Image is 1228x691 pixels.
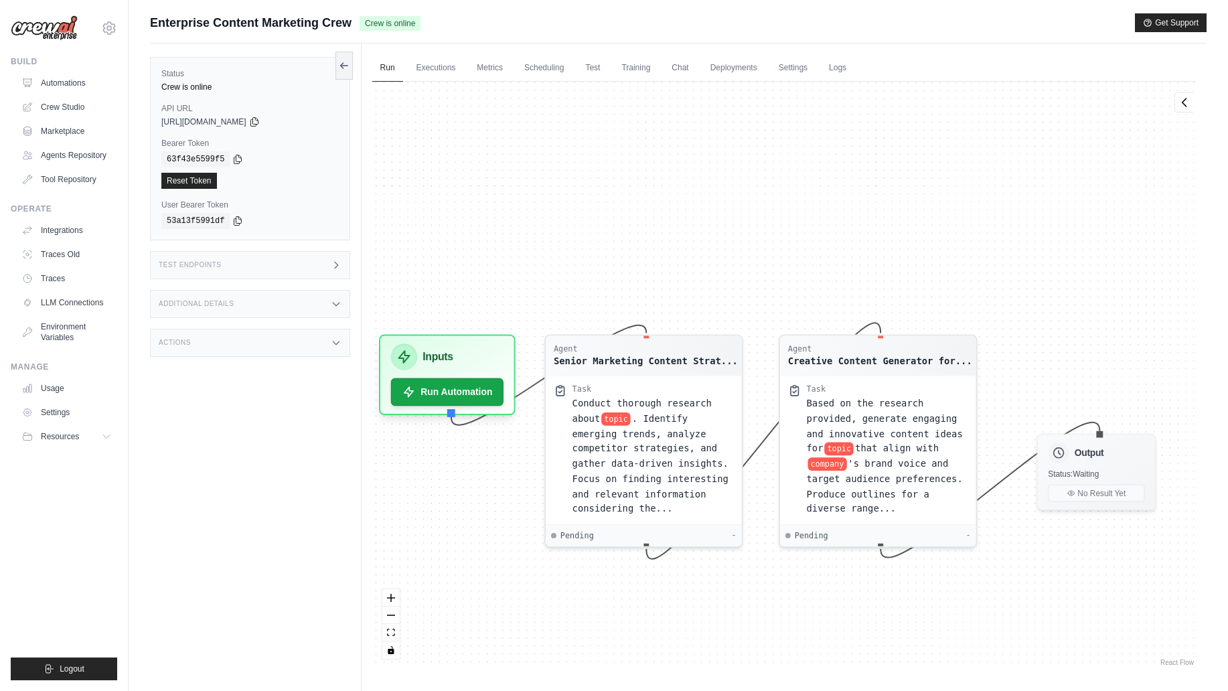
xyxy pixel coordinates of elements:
[577,54,608,82] a: Test
[161,103,339,114] label: API URL
[16,121,117,142] a: Marketplace
[824,443,854,456] span: topic
[731,530,736,541] div: -
[451,325,646,425] g: Edge from inputsNode to 2d0a119f25c424674afe918231e5d88d
[1160,659,1194,666] a: React Flow attribution
[11,204,117,214] div: Operate
[808,457,846,471] span: company
[855,443,939,454] span: that align with
[613,54,658,82] a: Training
[379,334,516,415] div: InputsRun Automation
[821,54,854,82] a: Logs
[966,530,970,541] div: -
[150,13,352,32] span: Enterprise Content Marketing Crew
[16,244,117,265] a: Traces Old
[794,530,828,541] span: Pending
[572,413,728,514] span: . Identify emerging trends, analyze competitor strategies, and gather data-driven insights. Focus...
[16,378,117,399] a: Usage
[382,589,400,659] div: React Flow controls
[16,145,117,166] a: Agents Repository
[1074,446,1103,459] h3: Output
[554,343,738,354] div: Agent
[469,54,511,82] a: Metrics
[382,624,400,641] button: fit view
[161,82,339,92] div: Crew is online
[382,607,400,624] button: zoom out
[806,398,962,453] span: Based on the research provided, generate engaging and innovative content ideas for
[161,213,230,229] code: 53a13f5991df
[787,354,972,368] div: Creative Content Generator for {company}
[16,72,117,94] a: Automations
[382,641,400,659] button: toggle interactivity
[16,220,117,241] a: Integrations
[11,15,78,41] img: Logo
[11,658,117,680] button: Logout
[787,343,972,354] div: Agent
[779,334,978,547] div: AgentCreative Content Generator for...TaskBased on the research provided, generate engaging and i...
[516,54,572,82] a: Scheduling
[572,396,733,516] div: Conduct thorough research about {topic}. Identify emerging trends, analyze competitor strategies,...
[159,300,234,308] h3: Additional Details
[161,68,339,79] label: Status
[880,423,1099,558] g: Edge from 5164f2e63b73d9f206622aa7a2d5fdd6 to outputNode
[161,173,217,189] a: Reset Token
[16,402,117,423] a: Settings
[646,323,880,558] g: Edge from 2d0a119f25c424674afe918231e5d88d to 5164f2e63b73d9f206622aa7a2d5fdd6
[11,56,117,67] div: Build
[16,316,117,348] a: Environment Variables
[161,200,339,210] label: User Bearer Token
[161,117,246,127] span: [URL][DOMAIN_NAME]
[1135,13,1207,32] button: Get Support
[16,169,117,190] a: Tool Repository
[60,664,84,674] span: Logout
[360,16,420,31] span: Crew is online
[423,349,453,365] h3: Inputs
[560,530,593,541] span: Pending
[806,384,826,395] div: Task
[572,384,591,395] div: Task
[159,261,222,269] h3: Test Endpoints
[572,398,711,423] span: Conduct thorough research about
[159,339,191,347] h3: Actions
[16,426,117,447] button: Resources
[1048,485,1144,502] button: No Result Yet
[161,138,339,149] label: Bearer Token
[16,292,117,313] a: LLM Connections
[408,54,464,82] a: Executions
[601,412,631,426] span: topic
[702,54,765,82] a: Deployments
[1048,469,1099,479] span: Status: Waiting
[41,431,79,442] span: Resources
[161,151,230,167] code: 63f43e5599f5
[16,268,117,289] a: Traces
[664,54,696,82] a: Chat
[771,54,816,82] a: Settings
[372,54,403,82] a: Run
[554,354,738,368] div: Senior Marketing Content Strategist at {company}
[16,96,117,118] a: Crew Studio
[390,378,503,406] button: Run Automation
[11,362,117,372] div: Manage
[806,458,962,514] span: 's brand voice and target audience preferences. Produce outlines for a diverse range...
[382,589,400,607] button: zoom in
[1037,434,1156,511] div: OutputStatus:WaitingNo Result Yet
[544,334,743,547] div: AgentSenior Marketing Content Strat...TaskConduct thorough research abouttopic. Identify emerging...
[806,396,968,516] div: Based on the research provided, generate engaging and innovative content ideas for {topic} that a...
